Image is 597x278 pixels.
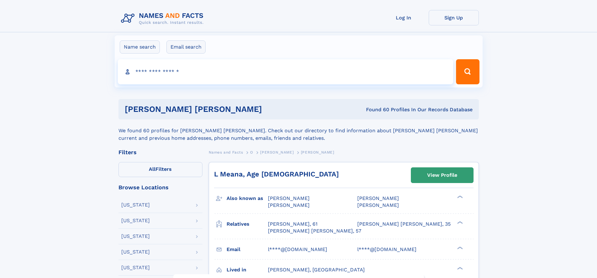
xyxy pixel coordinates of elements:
span: [PERSON_NAME] [268,195,310,201]
a: L Meana, Age [DEMOGRAPHIC_DATA] [214,170,339,178]
a: [PERSON_NAME] [PERSON_NAME], 35 [357,221,451,228]
h3: Email [227,244,268,255]
a: View Profile [411,168,473,183]
label: Filters [118,162,202,177]
div: [US_STATE] [121,234,150,239]
div: [US_STATE] [121,249,150,254]
div: [US_STATE] [121,202,150,207]
img: Logo Names and Facts [118,10,209,27]
div: ❯ [456,195,463,199]
span: [PERSON_NAME] [301,150,334,155]
h3: Relatives [227,219,268,229]
h3: Lived in [227,265,268,275]
div: ❯ [456,266,463,270]
div: ❯ [456,246,463,250]
h3: Also known as [227,193,268,204]
label: Name search [120,40,160,54]
span: [PERSON_NAME] [357,195,399,201]
span: O [250,150,253,155]
div: We found 60 profiles for [PERSON_NAME] [PERSON_NAME]. Check out our directory to find information... [118,119,479,142]
div: [US_STATE] [121,218,150,223]
div: [US_STATE] [121,265,150,270]
div: ❯ [456,220,463,224]
div: Filters [118,149,202,155]
a: Sign Up [429,10,479,25]
span: [PERSON_NAME] [268,202,310,208]
span: [PERSON_NAME] [357,202,399,208]
div: Browse Locations [118,185,202,190]
h1: [PERSON_NAME] [PERSON_NAME] [125,105,314,113]
a: O [250,148,253,156]
a: Log In [379,10,429,25]
button: Search Button [456,59,479,84]
a: [PERSON_NAME] [PERSON_NAME], 57 [268,228,361,234]
input: search input [118,59,453,84]
a: Names and Facts [209,148,243,156]
a: [PERSON_NAME] [260,148,294,156]
label: Email search [166,40,206,54]
a: [PERSON_NAME], 61 [268,221,317,228]
span: All [149,166,155,172]
div: View Profile [427,168,457,182]
span: [PERSON_NAME], [GEOGRAPHIC_DATA] [268,267,365,273]
span: [PERSON_NAME] [260,150,294,155]
div: Found 60 Profiles In Our Records Database [314,106,473,113]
